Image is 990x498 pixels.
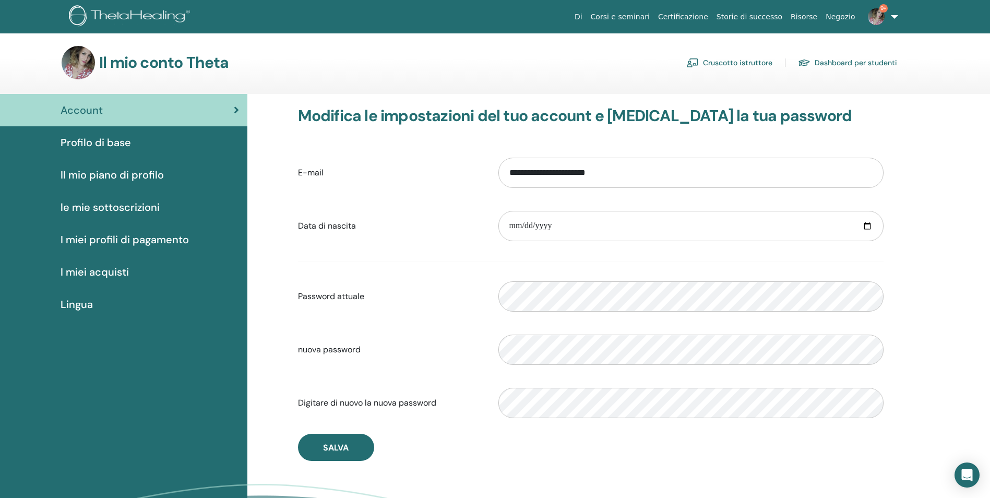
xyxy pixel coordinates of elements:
span: le mie sottoscrizioni [61,199,160,215]
a: Negozio [821,7,859,27]
label: Password attuale [290,287,491,306]
label: nuova password [290,340,491,360]
a: Cruscotto istruttore [686,54,772,71]
a: Storie di successo [712,7,786,27]
button: Salva [298,434,374,461]
span: Profilo di base [61,135,131,150]
a: Risorse [786,7,821,27]
a: Di [570,7,587,27]
div: Open Intercom Messenger [955,463,980,488]
img: default.jpg [62,46,95,79]
img: graduation-cap.svg [798,58,810,67]
span: I miei acquisti [61,264,129,280]
span: Lingua [61,297,93,312]
span: Salva [323,442,349,453]
a: Corsi e seminari [587,7,654,27]
span: I miei profili di pagamento [61,232,189,247]
label: Data di nascita [290,216,491,236]
h3: Modifica le impostazioni del tuo account e [MEDICAL_DATA] la tua password [298,106,884,125]
label: Digitare di nuovo la nuova password [290,393,491,413]
span: 9+ [879,4,888,13]
h3: Il mio conto Theta [99,53,229,72]
span: Il mio piano di profilo [61,167,164,183]
a: Certificazione [654,7,712,27]
img: default.jpg [868,8,885,25]
img: chalkboard-teacher.svg [686,58,699,67]
a: Dashboard per studenti [798,54,897,71]
img: logo.png [69,5,194,29]
span: Account [61,102,103,118]
label: E-mail [290,163,491,183]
